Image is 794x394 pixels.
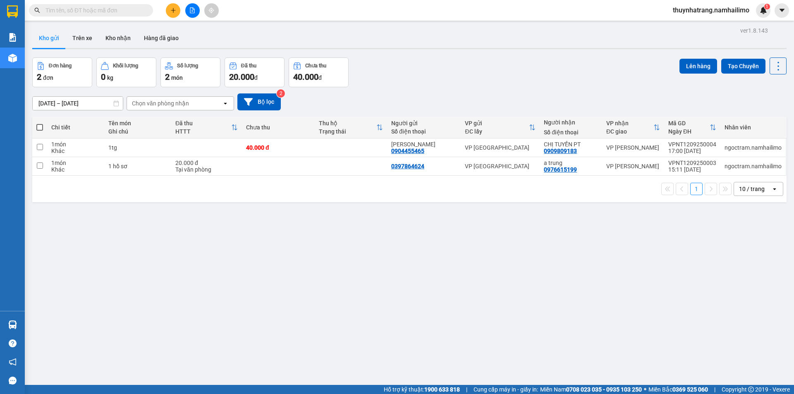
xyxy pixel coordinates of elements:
[384,385,460,394] span: Hỗ trợ kỹ thuật:
[289,57,349,87] button: Chưa thu40.000đ
[254,74,258,81] span: đ
[606,128,653,135] div: ĐC giao
[606,120,653,127] div: VP nhận
[668,128,710,135] div: Ngày ĐH
[606,144,660,151] div: VP [PERSON_NAME]
[293,72,318,82] span: 40.000
[108,163,167,170] div: 1 hồ sơ
[540,385,642,394] span: Miền Nam
[97,27,163,37] div: CHỊ TUYỀN PT
[7,37,91,48] div: 0904455465
[725,144,782,151] div: ngoctram.namhailimo
[7,5,18,18] img: logo-vxr
[725,124,782,131] div: Nhân viên
[107,74,113,81] span: kg
[690,183,703,195] button: 1
[775,3,789,18] button: caret-down
[175,120,231,127] div: Đã thu
[189,7,195,13] span: file-add
[9,377,17,384] span: message
[185,3,200,18] button: file-add
[97,37,163,48] div: 0909809183
[391,163,424,170] div: 0397864624
[765,4,768,10] span: 1
[602,117,664,138] th: Toggle SortBy
[171,74,183,81] span: món
[672,386,708,393] strong: 0369 525 060
[319,128,376,135] div: Trạng thái
[666,5,756,15] span: thuynhatrang.namhailimo
[544,160,598,166] div: a trung
[544,166,577,173] div: 0976615199
[764,4,770,10] sup: 1
[606,163,660,170] div: VP [PERSON_NAME]
[137,28,185,48] button: Hàng đã giao
[277,89,285,98] sup: 2
[45,6,143,15] input: Tìm tên, số ĐT hoặc mã đơn
[391,128,457,135] div: Số điện thoại
[714,385,715,394] span: |
[108,128,167,135] div: Ghi chú
[319,120,376,127] div: Thu hộ
[391,148,424,154] div: 0904455465
[760,7,767,14] img: icon-new-feature
[37,72,41,82] span: 2
[465,120,529,127] div: VP gửi
[9,339,17,347] span: question-circle
[679,59,717,74] button: Lên hàng
[51,124,100,131] div: Chi tiết
[721,59,765,74] button: Tạo Chuyến
[108,144,167,151] div: 1tg
[241,63,256,69] div: Đã thu
[668,141,716,148] div: VPNT1209250004
[318,74,322,81] span: đ
[204,3,219,18] button: aim
[208,7,214,13] span: aim
[748,387,754,392] span: copyright
[461,117,540,138] th: Toggle SortBy
[51,160,100,166] div: 1 món
[465,163,536,170] div: VP [GEOGRAPHIC_DATA]
[544,119,598,126] div: Người nhận
[225,57,285,87] button: Đã thu20.000đ
[305,63,326,69] div: Chưa thu
[51,166,100,173] div: Khác
[32,28,66,48] button: Kho gửi
[49,63,72,69] div: Đơn hàng
[566,386,642,393] strong: 0708 023 035 - 0935 103 250
[8,320,17,329] img: warehouse-icon
[97,8,117,17] span: Nhận:
[391,141,457,148] div: HÙNG HUYỀN
[170,7,176,13] span: plus
[771,186,778,192] svg: open
[237,93,281,110] button: Bộ lọc
[7,8,20,17] span: Gửi:
[740,26,768,35] div: ver 1.8.143
[101,72,105,82] span: 0
[668,148,716,154] div: 17:00 [DATE]
[246,124,310,131] div: Chưa thu
[739,185,765,193] div: 10 / trang
[43,74,53,81] span: đơn
[668,166,716,173] div: 15:11 [DATE]
[51,148,100,154] div: Khác
[725,163,782,170] div: ngoctram.namhailimo
[160,57,220,87] button: Số lượng2món
[465,144,536,151] div: VP [GEOGRAPHIC_DATA]
[32,57,92,87] button: Đơn hàng2đơn
[8,54,17,62] img: warehouse-icon
[97,7,163,27] div: VP [PERSON_NAME]
[66,28,99,48] button: Trên xe
[544,129,598,136] div: Số điện thoại
[668,120,710,127] div: Mã GD
[96,55,107,64] span: CC :
[33,97,123,110] input: Select a date range.
[166,3,180,18] button: plus
[668,160,716,166] div: VPNT1209250003
[246,144,310,151] div: 40.000 đ
[644,388,646,391] span: ⚪️
[229,72,254,82] span: 20.000
[171,117,242,138] th: Toggle SortBy
[465,128,529,135] div: ĐC lấy
[391,120,457,127] div: Người gửi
